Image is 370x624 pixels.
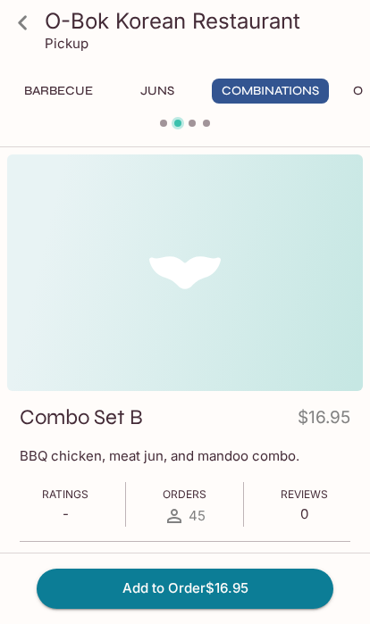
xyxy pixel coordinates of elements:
span: 45 [189,507,206,524]
h3: O-Bok Korean Restaurant [45,7,356,35]
p: - [42,505,88,522]
button: Combinations [212,79,329,104]
span: Reviews [281,487,328,501]
h4: $16.95 [298,404,350,438]
p: BBQ chicken, meat jun, and mandoo combo. [20,447,350,464]
span: Orders [163,487,206,501]
h3: Combo Set B [20,404,143,431]
div: Combo Set B [7,154,363,391]
span: Ratings [42,487,88,501]
button: Barbecue [14,79,103,104]
button: Juns [117,79,198,104]
p: Pickup [45,35,88,52]
p: 0 [281,505,328,522]
button: Add to Order$16.95 [37,569,332,608]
